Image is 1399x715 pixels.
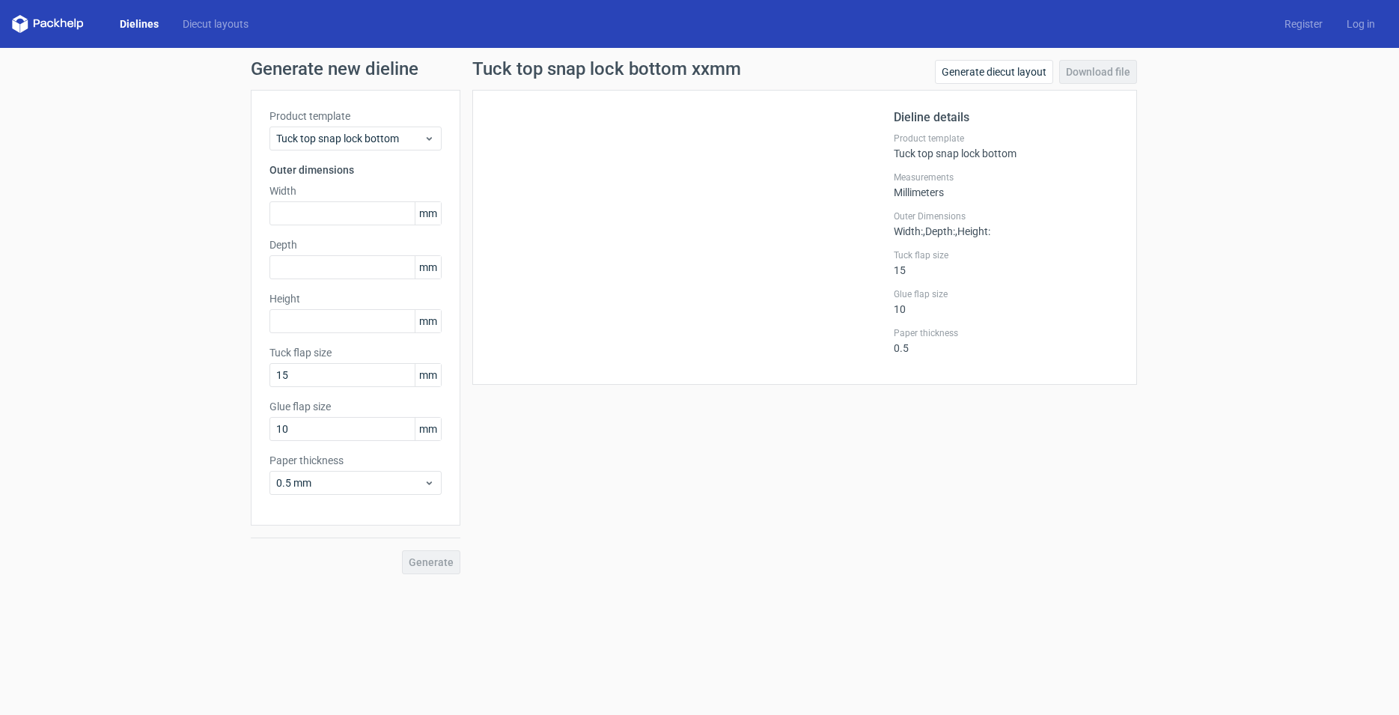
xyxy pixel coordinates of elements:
span: mm [415,310,441,332]
label: Product template [269,109,442,124]
h2: Dieline details [894,109,1118,127]
label: Measurements [894,171,1118,183]
span: , Depth : [923,225,955,237]
h1: Generate new dieline [251,60,1149,78]
label: Product template [894,133,1118,144]
label: Width [269,183,442,198]
label: Height [269,291,442,306]
a: Generate diecut layout [935,60,1053,84]
label: Glue flap size [269,399,442,414]
a: Diecut layouts [171,16,260,31]
label: Glue flap size [894,288,1118,300]
h1: Tuck top snap lock bottom xxmm [472,60,741,78]
a: Register [1272,16,1335,31]
div: Tuck top snap lock bottom [894,133,1118,159]
label: Paper thickness [269,453,442,468]
label: Depth [269,237,442,252]
label: Tuck flap size [894,249,1118,261]
label: Outer Dimensions [894,210,1118,222]
span: Tuck top snap lock bottom [276,131,424,146]
div: Millimeters [894,171,1118,198]
span: , Height : [955,225,990,237]
div: 0.5 [894,327,1118,354]
label: Tuck flap size [269,345,442,360]
div: 15 [894,249,1118,276]
span: mm [415,364,441,386]
h3: Outer dimensions [269,162,442,177]
span: 0.5 mm [276,475,424,490]
label: Paper thickness [894,327,1118,339]
span: mm [415,256,441,279]
div: 10 [894,288,1118,315]
span: Width : [894,225,923,237]
span: mm [415,202,441,225]
a: Dielines [108,16,171,31]
span: mm [415,418,441,440]
a: Log in [1335,16,1387,31]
